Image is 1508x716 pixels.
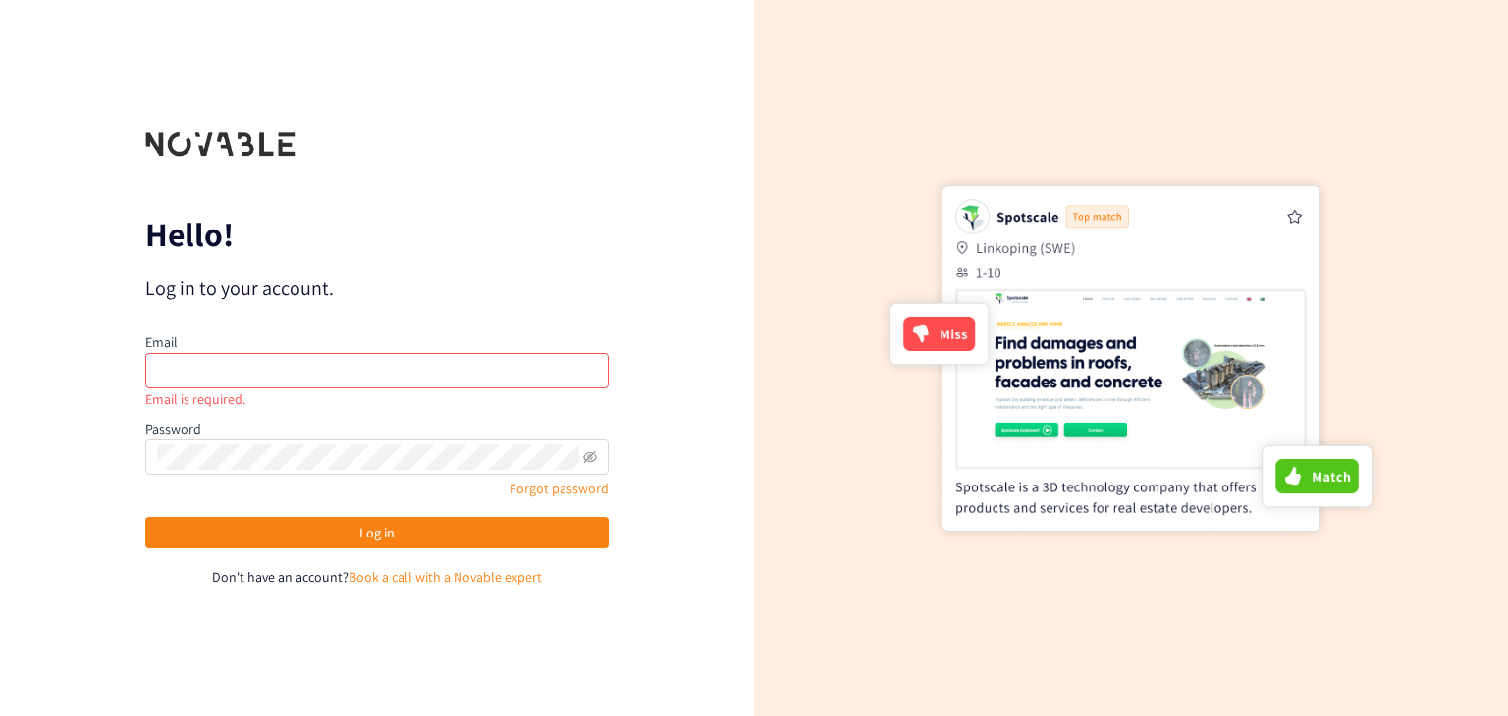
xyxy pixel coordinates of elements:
span: eye-invisible [583,450,597,464]
label: Email [145,333,178,351]
a: Book a call with a Novable expert [349,568,542,586]
p: Hello! [145,219,609,250]
span: Don't have an account? [212,568,349,586]
label: Password [145,420,201,437]
span: Log in [359,522,395,543]
button: Log in [145,517,609,548]
div: Email is required. [145,388,609,410]
p: Log in to your account. [145,275,609,302]
a: Forgot password [510,480,609,497]
iframe: Chat Widget [1410,622,1508,716]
